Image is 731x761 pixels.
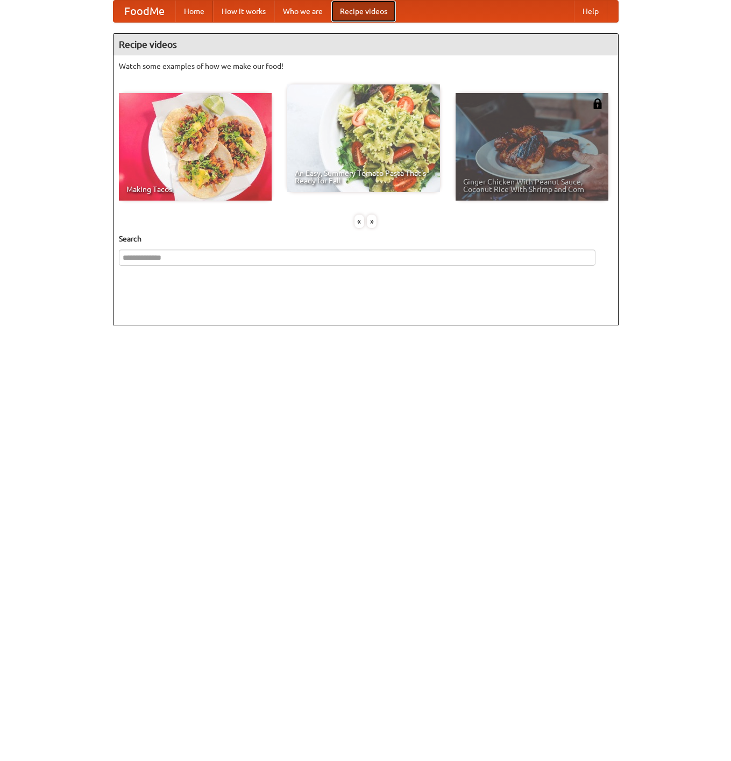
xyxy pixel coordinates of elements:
a: FoodMe [113,1,175,22]
span: An Easy, Summery Tomato Pasta That's Ready for Fall [295,169,432,184]
span: Making Tacos [126,186,264,193]
a: Recipe videos [331,1,396,22]
a: Making Tacos [119,93,272,201]
p: Watch some examples of how we make our food! [119,61,613,72]
h5: Search [119,233,613,244]
a: How it works [213,1,274,22]
a: An Easy, Summery Tomato Pasta That's Ready for Fall [287,84,440,192]
div: » [367,215,377,228]
a: Home [175,1,213,22]
div: « [354,215,364,228]
a: Who we are [274,1,331,22]
img: 483408.png [592,98,603,109]
h4: Recipe videos [113,34,618,55]
a: Help [574,1,607,22]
